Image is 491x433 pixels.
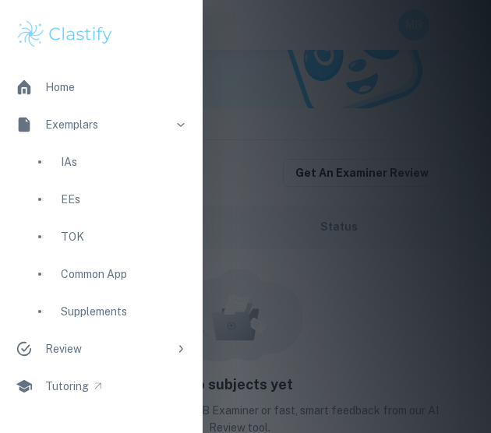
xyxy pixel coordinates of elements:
[61,228,187,245] div: TOK
[45,340,168,357] div: Review
[16,19,115,50] img: Clastify logo
[61,266,187,283] div: Common App
[45,79,75,96] div: Home
[61,303,187,320] div: Supplements
[61,153,187,171] div: IAs
[45,378,89,395] div: Tutoring
[45,116,168,133] div: Exemplars
[61,191,187,208] div: EEs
